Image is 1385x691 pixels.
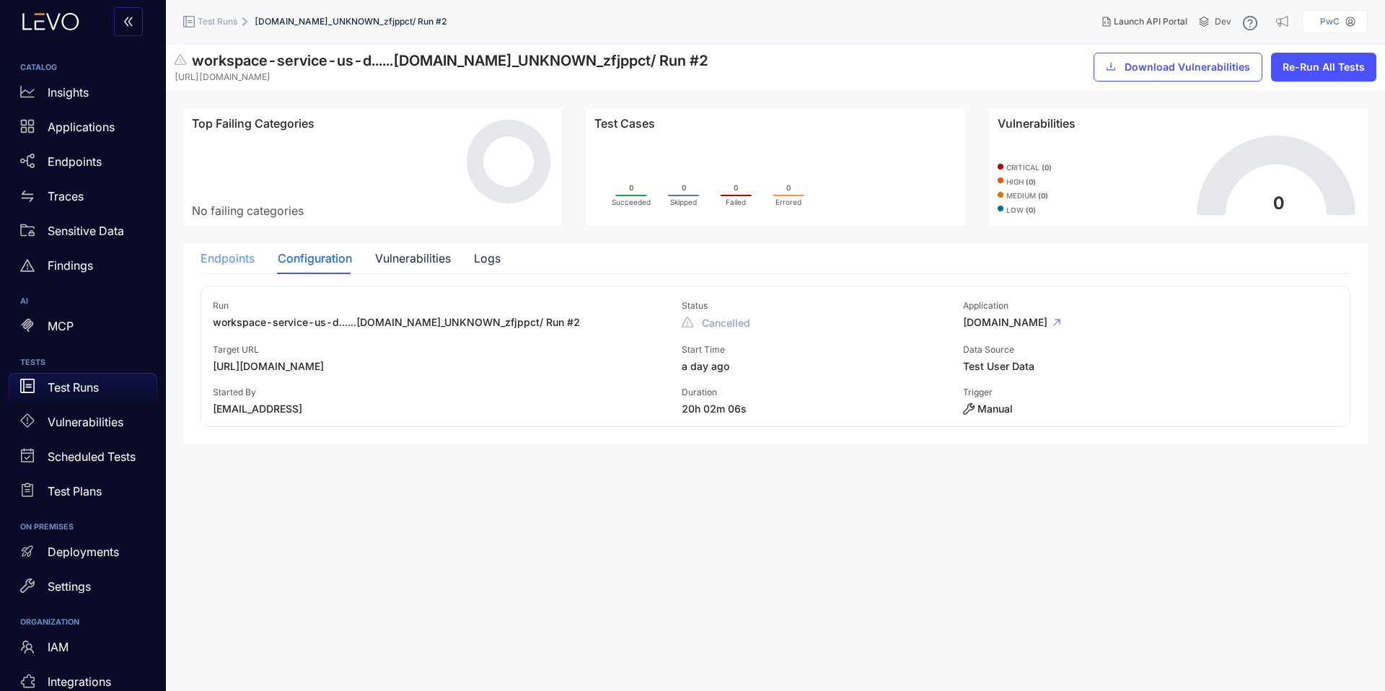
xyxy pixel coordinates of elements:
[1026,206,1036,214] b: ( 0 )
[1215,17,1231,27] span: Dev
[786,183,791,192] tspan: 0
[1038,191,1048,200] b: ( 0 )
[702,317,750,329] span: Cancelled
[9,113,157,147] a: Applications
[48,545,119,558] p: Deployments
[9,408,157,442] a: Vulnerabilities
[9,147,157,182] a: Endpoints
[114,7,143,36] button: double-left
[9,442,157,477] a: Scheduled Tests
[213,317,580,328] span: workspace-service-us-d......[DOMAIN_NAME]_UNKNOWN_zfjppct / Run # 2
[1006,178,1036,187] span: high
[48,120,115,133] p: Applications
[213,361,682,372] span: [URL][DOMAIN_NAME]
[255,17,447,27] span: [DOMAIN_NAME]_UNKNOWN_zfjppct / Run # 2
[726,198,747,206] tspan: Failed
[48,259,93,272] p: Findings
[775,198,801,206] tspan: Errored
[682,344,725,355] span: Start Time
[9,373,157,408] a: Test Runs
[20,358,146,367] h6: TESTS
[734,183,739,192] tspan: 0
[1283,61,1365,73] span: Re-Run All Tests
[1006,164,1052,172] span: critical
[9,477,157,511] a: Test Plans
[682,361,963,372] span: a day ago
[1273,193,1285,214] text: 0
[201,252,255,265] div: Endpoints
[9,216,157,251] a: Sensitive Data
[9,572,157,607] a: Settings
[474,252,501,265] div: Logs
[213,300,229,311] span: Run
[963,403,1013,415] span: Manual
[9,312,157,347] a: MCP
[20,63,146,72] h6: CATALOG
[9,78,157,113] a: Insights
[963,300,1008,311] span: Application
[963,387,993,397] span: Trigger
[48,675,111,688] p: Integrations
[594,117,956,130] div: Test Cases
[198,17,237,27] span: Test Runs
[48,485,102,498] p: Test Plans
[1091,10,1199,33] button: Launch API Portal
[963,361,1244,372] span: Test User Data
[192,52,708,69] span: workspace-service-us-d......[DOMAIN_NAME]_UNKNOWN_zfjppct / Run # 2
[682,387,717,397] span: Duration
[1094,53,1262,82] button: downloadDownload Vulnerabilities
[123,16,134,29] span: double-left
[1271,53,1376,82] button: Re-Run All Tests
[682,403,963,415] span: 20h 02m 06s
[1042,163,1052,172] b: ( 0 )
[48,415,123,428] p: Vulnerabilities
[213,344,259,355] span: Target URL
[629,183,633,192] tspan: 0
[20,523,146,532] h6: ON PREMISES
[278,252,352,265] div: Configuration
[48,381,99,394] p: Test Runs
[1026,177,1036,186] b: ( 0 )
[9,633,157,668] a: IAM
[175,72,271,82] span: [URL][DOMAIN_NAME]
[48,580,91,593] p: Settings
[20,297,146,306] h6: AI
[375,252,451,265] div: Vulnerabilities
[1006,206,1036,215] span: low
[20,189,35,203] span: swap
[963,344,1014,355] span: Data Source
[682,183,686,192] tspan: 0
[1320,17,1340,27] p: PwC
[48,224,124,237] p: Sensitive Data
[9,251,157,286] a: Findings
[192,203,304,218] span: No failing categories
[48,641,69,653] p: IAM
[48,320,74,333] p: MCP
[1106,61,1116,73] span: download
[20,618,146,627] h6: ORGANIZATION
[998,117,1076,130] span: Vulnerabilities
[48,450,136,463] p: Scheduled Tests
[1006,192,1048,201] span: medium
[213,403,682,415] span: [EMAIL_ADDRESS]
[48,155,102,168] p: Endpoints
[670,198,697,207] tspan: Skipped
[48,190,84,203] p: Traces
[682,300,708,311] span: Status
[963,317,1047,328] span: [DOMAIN_NAME]
[20,640,35,654] span: team
[1114,17,1187,27] span: Launch API Portal
[48,86,89,99] p: Insights
[612,198,651,206] tspan: Succeeded
[9,537,157,572] a: Deployments
[1125,61,1250,73] span: Download Vulnerabilities
[20,258,35,273] span: warning
[213,387,256,397] span: Started By
[9,182,157,216] a: Traces
[192,117,315,130] span: Top Failing Categories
